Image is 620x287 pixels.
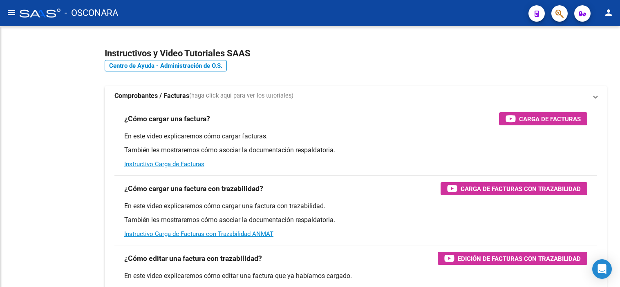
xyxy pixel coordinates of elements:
span: Carga de Facturas [519,114,581,124]
div: Open Intercom Messenger [592,259,612,279]
a: Instructivo Carga de Facturas [124,160,204,168]
span: Carga de Facturas con Trazabilidad [461,184,581,194]
strong: Comprobantes / Facturas [114,91,189,100]
span: Edición de Facturas con Trazabilidad [458,254,581,264]
p: En este video explicaremos cómo cargar facturas. [124,132,587,141]
button: Carga de Facturas [499,112,587,125]
h2: Instructivos y Video Tutoriales SAAS [105,46,607,61]
mat-icon: menu [7,8,16,18]
h3: ¿Cómo cargar una factura con trazabilidad? [124,183,263,194]
p: También les mostraremos cómo asociar la documentación respaldatoria. [124,216,587,225]
mat-icon: person [604,8,613,18]
h3: ¿Cómo cargar una factura? [124,113,210,125]
span: (haga click aquí para ver los tutoriales) [189,91,293,100]
button: Carga de Facturas con Trazabilidad [441,182,587,195]
a: Centro de Ayuda - Administración de O.S. [105,60,227,71]
a: Instructivo Carga de Facturas con Trazabilidad ANMAT [124,230,273,238]
p: También les mostraremos cómo asociar la documentación respaldatoria. [124,146,587,155]
mat-expansion-panel-header: Comprobantes / Facturas(haga click aquí para ver los tutoriales) [105,86,607,106]
span: - OSCONARA [65,4,118,22]
button: Edición de Facturas con Trazabilidad [438,252,587,265]
p: En este video explicaremos cómo cargar una factura con trazabilidad. [124,202,587,211]
h3: ¿Cómo editar una factura con trazabilidad? [124,253,262,264]
p: En este video explicaremos cómo editar una factura que ya habíamos cargado. [124,271,587,280]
